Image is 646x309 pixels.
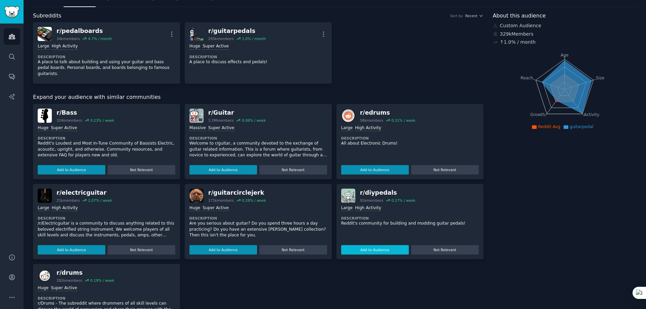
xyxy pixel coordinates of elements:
span: Expand your audience with similar communities [33,93,160,102]
tspan: Activity [584,112,599,117]
p: Are you serious about guitar? Do you spend three hours a day practicing? Do you have an extensive... [189,221,327,238]
button: Not Relevant [259,245,327,255]
tspan: Growth [530,112,545,117]
div: 295k members [208,36,234,41]
div: 171k members [208,198,234,203]
div: Custom Audience [493,22,637,29]
button: Not Relevant [259,165,327,175]
dt: Description [189,54,327,59]
img: Bass [38,109,52,123]
p: A place to discuss effects and pedals! [189,59,327,65]
img: Guitar [189,109,204,123]
div: 0.31 % / week [391,118,415,123]
div: Super Active [51,285,77,292]
div: 58k members [360,118,383,123]
button: Add to Audience [38,165,105,175]
p: A place to talk about building and using your guitar and bass pedal boards. Personal boards, and ... [38,59,175,77]
div: Sort by [450,13,463,18]
div: High Activity [355,125,381,131]
div: 0.19 % / week [90,278,114,283]
div: r/ Bass [57,109,114,117]
button: Add to Audience [189,165,257,175]
div: High Activity [355,205,381,211]
button: Not Relevant [411,165,479,175]
div: Large [341,205,353,211]
div: Large [38,43,49,50]
button: Not Relevant [411,245,479,255]
div: 4.7 % / month [88,36,112,41]
img: edrums [341,109,355,123]
div: High Activity [51,43,78,50]
img: GummySearch logo [4,6,20,18]
p: /r/Electricguitar is a community to discuss anything related to this beloved electrified string i... [38,221,175,238]
div: 282k members [57,278,82,283]
img: guitarcirclejerk [189,189,204,203]
div: Huge [38,125,48,131]
button: Not Relevant [108,245,175,255]
p: All about Electronic Drums! [341,141,479,147]
p: Reddit's community for building and modding guitar pedals! [341,221,479,227]
a: pedalboardsr/pedalboards34kmembers4.7% / monthLargeHigh ActivityDescriptionA place to talk about ... [33,22,180,84]
dt: Description [341,216,479,221]
div: 0.06 % / week [242,118,266,123]
span: Reddit Avg [538,124,560,129]
div: Massive [189,125,206,131]
p: Reddit's Loudest and Most In-Tune Community of Bassists Electric, acoustic, upright, and otherwis... [38,141,175,158]
dt: Description [189,136,327,141]
div: r/ guitarpedals [208,27,266,35]
div: 0.27 % / week [391,198,415,203]
div: 0.23 % / week [90,118,114,123]
div: r/ pedalboards [57,27,112,35]
div: 2.07 % / week [88,198,112,203]
dt: Description [38,296,175,301]
img: electricguitar [38,189,52,203]
dt: Description [38,54,175,59]
tspan: Size [596,75,604,80]
div: Super Active [203,205,229,211]
div: High Activity [51,205,78,211]
img: drums [38,269,52,283]
tspan: Reach [521,75,533,80]
div: Super Active [208,125,235,131]
img: guitarpedals [189,27,204,41]
button: Not Relevant [108,165,175,175]
dt: Description [341,136,479,141]
button: Add to Audience [341,245,409,255]
p: Welcome to r/guitar, a community devoted to the exchange of guitar related information. This is a... [189,141,327,158]
div: Huge [189,205,200,211]
div: ↑ 1.0 % / month [500,39,536,46]
a: guitarpedalsr/guitarpedals295kmembers1.0% / monthHugeSuper ActiveDescriptionA place to discuss ef... [185,22,332,84]
div: 21k members [57,198,80,203]
button: Add to Audience [38,245,105,255]
div: Large [38,205,49,211]
div: Large [341,125,353,131]
div: r/ edrums [360,109,416,117]
div: r/ diypedals [360,189,416,197]
div: Super Active [203,43,229,50]
dt: Description [38,136,175,141]
button: Recent [465,13,483,18]
div: Super Active [51,125,77,131]
tspan: Age [561,53,569,57]
div: r/ drums [57,269,114,277]
div: r/ electricguitar [57,189,112,197]
div: Huge [38,285,48,292]
div: 329k Members [493,31,637,38]
span: Recent [465,13,477,18]
div: 0.28 % / week [242,198,266,203]
button: Add to Audience [341,165,409,175]
dt: Description [38,216,175,221]
div: 3.2M members [208,118,234,123]
div: Huge [189,43,200,50]
span: Subreddits [33,12,62,20]
img: diypedals [341,189,355,203]
div: 324k members [57,118,82,123]
div: 1.0 % / month [242,36,266,41]
div: 91k members [360,198,383,203]
div: 34k members [57,36,80,41]
img: pedalboards [38,27,52,41]
button: Add to Audience [189,245,257,255]
dt: Description [189,216,327,221]
span: guitarpedal [570,124,593,129]
div: r/ Guitar [208,109,266,117]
